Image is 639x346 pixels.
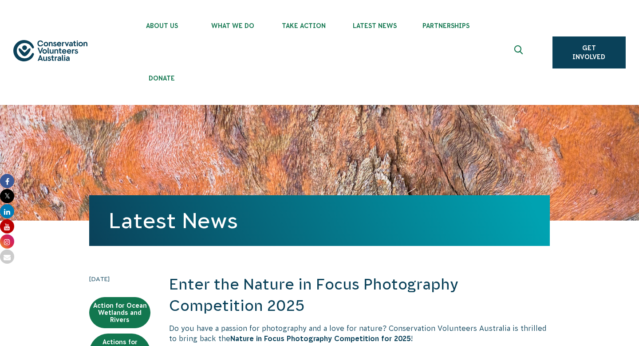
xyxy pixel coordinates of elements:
span: Expand search box [514,45,525,60]
img: logo.svg [13,40,87,62]
a: Latest News [109,209,238,233]
span: Latest News [339,22,410,29]
span: What We Do [197,22,268,29]
h2: Enter the Nature in Focus Photography Competition 2025 [169,274,550,316]
a: Action for Ocean Wetlands and Rivers [89,297,150,328]
span: Partnerships [410,22,481,29]
span: Donate [126,75,197,82]
span: Take Action [268,22,339,29]
a: Get Involved [552,36,626,68]
span: About Us [126,22,197,29]
p: Do you have a passion for photography and a love for nature? Conservation Volunteers Australia is... [169,323,550,343]
button: Expand search box Close search box [509,42,530,63]
strong: Nature in Focus Photography Competition for 2025 [230,334,411,342]
time: [DATE] [89,274,150,284]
